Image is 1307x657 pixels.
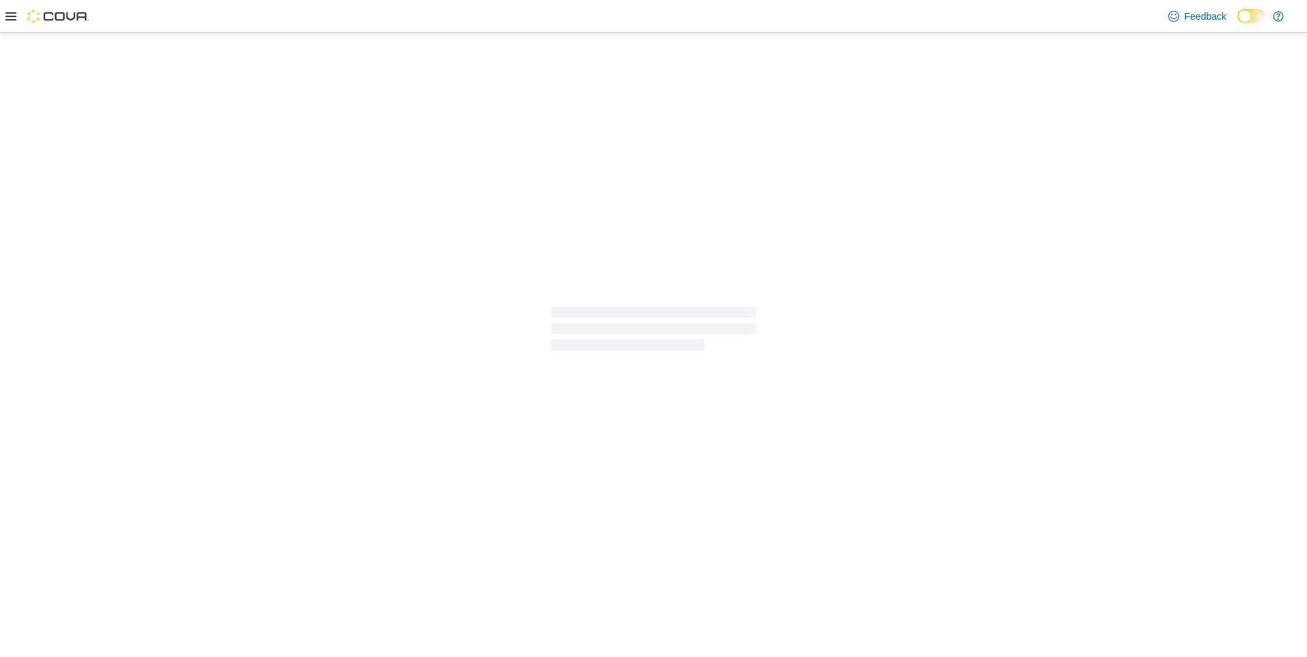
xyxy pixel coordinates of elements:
img: Cova [27,10,89,23]
a: Feedback [1163,3,1232,30]
span: Feedback [1185,10,1226,23]
span: Loading [551,309,756,353]
input: Dark Mode [1237,9,1266,23]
